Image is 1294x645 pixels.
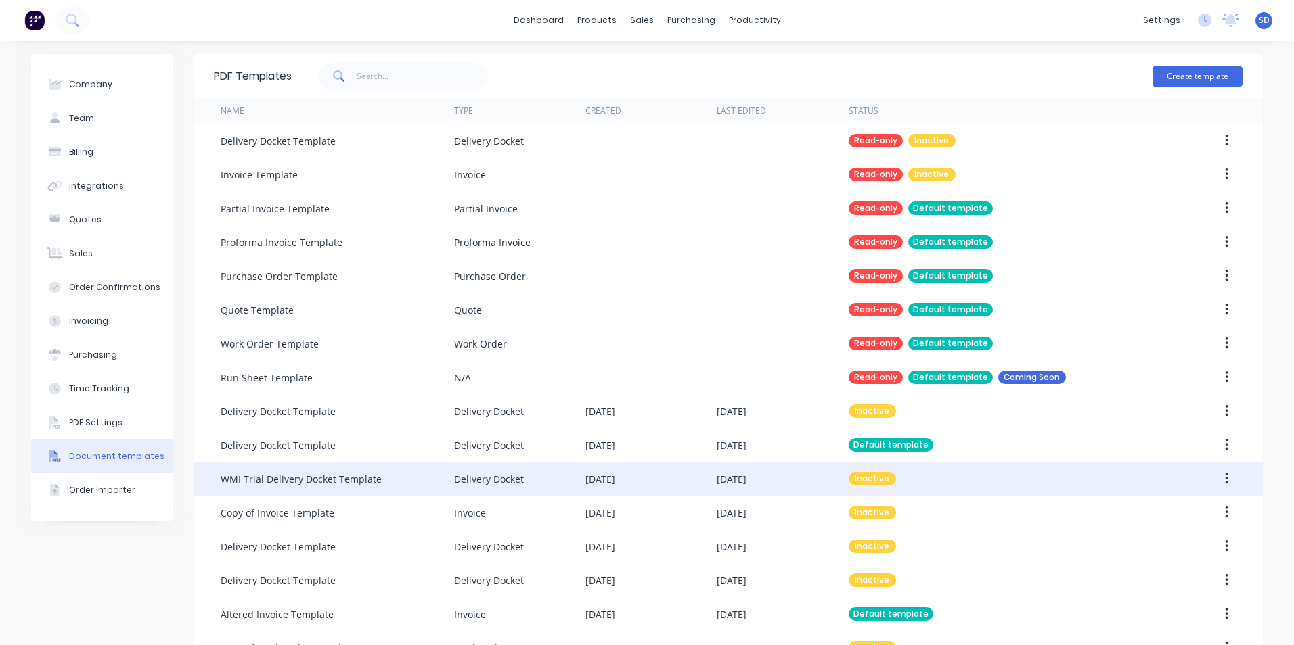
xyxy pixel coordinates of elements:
[998,371,1066,384] div: Coming Soon
[454,201,518,216] div: Partial Invoice
[908,371,993,384] div: Default template
[221,168,298,182] div: Invoice Template
[623,10,661,30] div: sales
[69,450,164,462] div: Document templates
[717,607,746,621] div: [DATE]
[849,371,903,384] div: Read-only
[849,404,896,418] div: Inactive
[585,540,615,554] div: [DATE]
[849,540,896,553] div: Inactive
[31,169,173,203] button: Integrations
[454,337,507,351] div: Work Order
[69,484,135,496] div: Order Importer
[221,134,336,148] div: Delivery Docket Template
[454,404,524,419] div: Delivery Docket
[69,146,93,158] div: Billing
[454,607,486,621] div: Invoice
[31,101,173,135] button: Team
[69,383,129,395] div: Time Tracking
[31,406,173,439] button: PDF Settings
[454,438,524,452] div: Delivery Docket
[221,438,336,452] div: Delivery Docket Template
[454,506,486,520] div: Invoice
[221,607,334,621] div: Altered Invoice Template
[221,472,382,486] div: WMI Trial Delivery Docket Template
[454,168,486,182] div: Invoice
[507,10,571,30] a: dashboard
[31,68,173,101] button: Company
[31,203,173,237] button: Quotes
[221,404,336,419] div: Delivery Docket Template
[908,269,993,283] div: Default template
[717,438,746,452] div: [DATE]
[69,247,93,260] div: Sales
[454,540,524,554] div: Delivery Docket
[849,235,903,249] div: Read-only
[357,63,489,90] input: Search...
[69,416,122,429] div: PDF Settings
[31,372,173,406] button: Time Tracking
[454,303,482,317] div: Quote
[585,573,615,588] div: [DATE]
[585,607,615,621] div: [DATE]
[908,337,993,350] div: Default template
[849,506,896,519] div: Inactive
[717,540,746,554] div: [DATE]
[214,68,292,85] div: PDF Templates
[849,607,933,621] div: Default template
[908,303,993,316] div: Default template
[454,371,471,385] div: N/A
[454,472,524,486] div: Delivery Docket
[849,168,903,181] div: Read-only
[221,235,342,249] div: Proforma Invoice Template
[69,214,102,226] div: Quotes
[454,235,531,249] div: Proforma Invoice
[849,337,903,350] div: Read-only
[849,269,903,283] div: Read-only
[221,371,313,385] div: Run Sheet Template
[69,315,108,327] div: Invoicing
[717,506,746,520] div: [DATE]
[1259,14,1270,26] span: SD
[571,10,623,30] div: products
[849,105,878,117] div: Status
[908,168,956,181] div: Inactive
[221,337,319,351] div: Work Order Template
[221,573,336,588] div: Delivery Docket Template
[849,134,903,147] div: Read-only
[849,573,896,587] div: Inactive
[454,105,473,117] div: Type
[585,472,615,486] div: [DATE]
[31,270,173,304] button: Order Confirmations
[722,10,788,30] div: productivity
[1136,10,1187,30] div: settings
[585,105,621,117] div: Created
[69,349,117,361] div: Purchasing
[717,472,746,486] div: [DATE]
[221,506,334,520] div: Copy of Invoice Template
[221,269,338,283] div: Purchase Order Template
[661,10,722,30] div: purchasing
[31,473,173,507] button: Order Importer
[221,540,336,554] div: Delivery Docket Template
[31,135,173,169] button: Billing
[908,235,993,249] div: Default template
[69,112,94,124] div: Team
[849,201,903,215] div: Read-only
[717,404,746,419] div: [DATE]
[31,439,173,473] button: Document templates
[849,303,903,316] div: Read-only
[221,105,244,117] div: Name
[221,303,294,317] div: Quote Template
[908,201,993,215] div: Default template
[849,438,933,452] div: Default template
[717,105,766,117] div: Last Edited
[31,338,173,372] button: Purchasing
[908,134,956,147] div: Inactive
[221,201,330,216] div: Partial Invoice Template
[585,438,615,452] div: [DATE]
[717,573,746,588] div: [DATE]
[69,78,112,91] div: Company
[849,472,896,485] div: Inactive
[24,10,45,30] img: Factory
